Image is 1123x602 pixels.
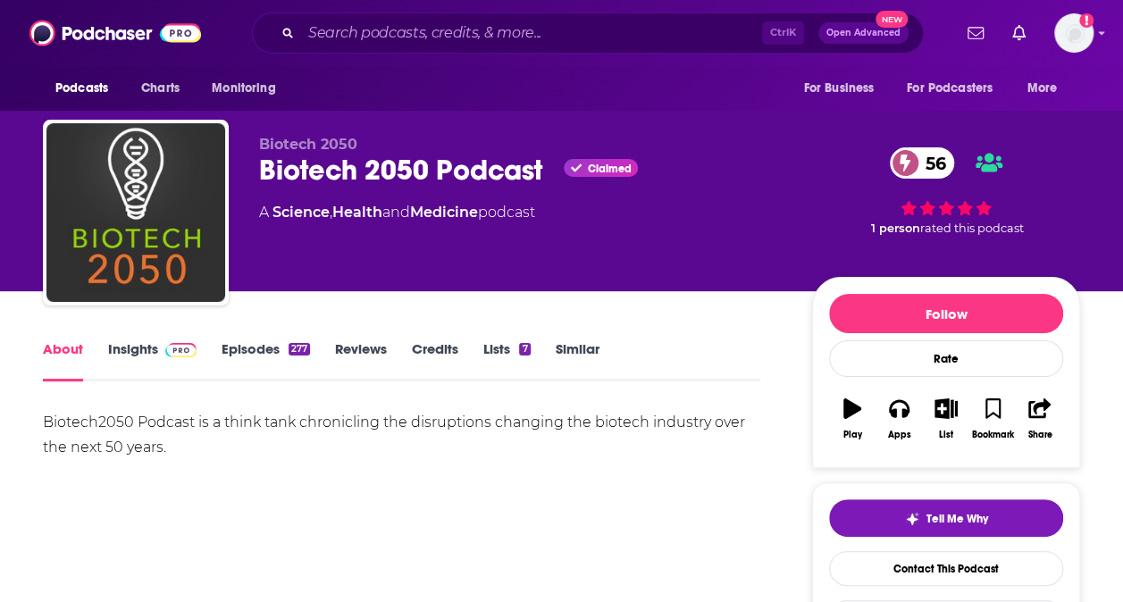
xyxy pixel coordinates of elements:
[907,76,993,101] span: For Podcasters
[908,147,955,179] span: 56
[890,147,955,179] a: 56
[818,22,909,44] button: Open AdvancedNew
[259,202,535,223] div: A podcast
[871,222,920,235] span: 1 person
[332,204,382,221] a: Health
[1027,430,1052,440] div: Share
[382,204,410,221] span: and
[252,13,924,54] div: Search podcasts, credits, & more...
[969,387,1016,451] button: Bookmark
[272,204,330,221] a: Science
[259,136,357,153] span: Biotech 2050
[803,76,874,101] span: For Business
[1054,13,1094,53] span: Logged in as Morgan16
[829,387,876,451] button: Play
[876,11,908,28] span: New
[46,123,225,302] img: Biotech 2050 Podcast
[222,340,310,381] a: Episodes277
[412,340,458,381] a: Credits
[43,71,131,105] button: open menu
[55,76,108,101] span: Podcasts
[1054,13,1094,53] img: User Profile
[43,340,83,381] a: About
[812,136,1080,247] div: 56 1 personrated this podcast
[289,343,310,355] div: 277
[1005,18,1033,48] a: Show notifications dropdown
[876,387,922,451] button: Apps
[165,343,197,357] img: Podchaser Pro
[1015,71,1080,105] button: open menu
[410,204,478,221] a: Medicine
[960,18,991,48] a: Show notifications dropdown
[141,76,180,101] span: Charts
[556,340,599,381] a: Similar
[335,340,387,381] a: Reviews
[29,16,201,50] img: Podchaser - Follow, Share and Rate Podcasts
[920,222,1024,235] span: rated this podcast
[108,340,197,381] a: InsightsPodchaser Pro
[1054,13,1094,53] button: Show profile menu
[829,551,1063,586] a: Contact This Podcast
[519,343,530,355] div: 7
[923,387,969,451] button: List
[212,76,275,101] span: Monitoring
[330,204,332,221] span: ,
[762,21,804,45] span: Ctrl K
[829,340,1063,377] div: Rate
[829,499,1063,537] button: tell me why sparkleTell Me Why
[1017,387,1063,451] button: Share
[843,430,862,440] div: Play
[43,410,760,460] div: Biotech2050 Podcast is a think tank chronicling the disruptions changing the biotech industry ove...
[939,430,953,440] div: List
[1079,13,1094,28] svg: Add a profile image
[301,19,762,47] input: Search podcasts, credits, & more...
[587,164,631,173] span: Claimed
[926,512,988,526] span: Tell Me Why
[199,71,298,105] button: open menu
[826,29,901,38] span: Open Advanced
[972,430,1014,440] div: Bookmark
[483,340,530,381] a: Lists7
[888,430,911,440] div: Apps
[829,294,1063,333] button: Follow
[130,71,190,105] a: Charts
[895,71,1018,105] button: open menu
[1027,76,1058,101] span: More
[905,512,919,526] img: tell me why sparkle
[791,71,896,105] button: open menu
